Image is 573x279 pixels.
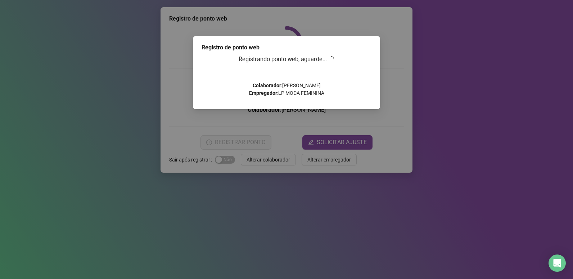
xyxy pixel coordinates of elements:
[328,56,334,62] span: loading
[202,43,371,52] div: Registro de ponto web
[253,83,281,88] strong: Colaborador
[202,82,371,97] p: : [PERSON_NAME] : LP MODA FEMININA
[202,55,371,64] h3: Registrando ponto web, aguarde...
[549,254,566,272] div: Open Intercom Messenger
[249,90,277,96] strong: Empregador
